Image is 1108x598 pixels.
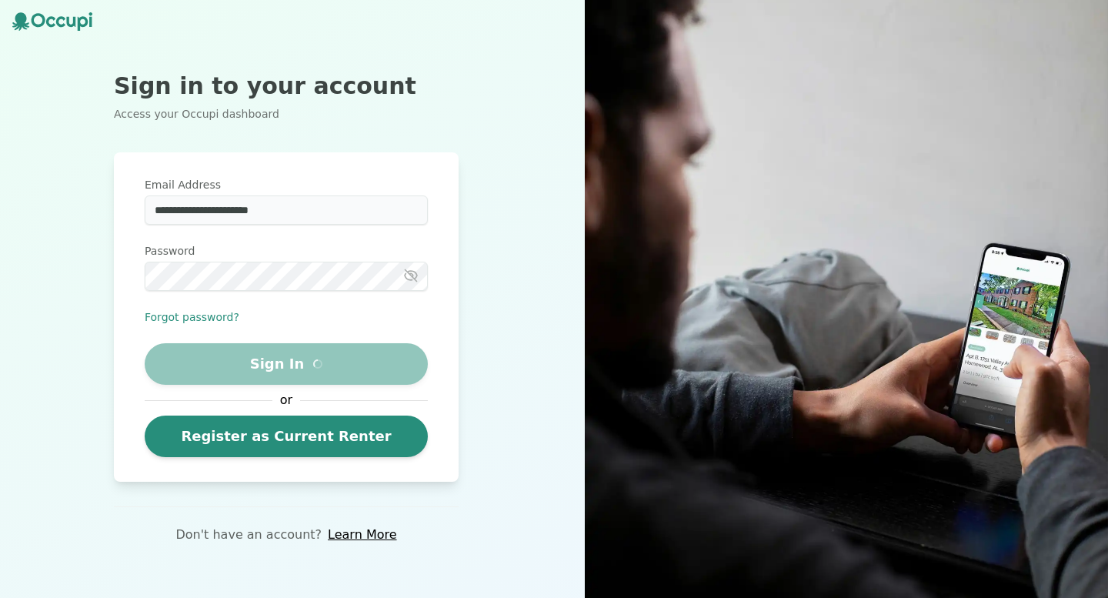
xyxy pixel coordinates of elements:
[145,309,239,325] button: Forgot password?
[114,106,459,122] p: Access your Occupi dashboard
[145,416,428,457] a: Register as Current Renter
[114,72,459,100] h2: Sign in to your account
[145,177,428,192] label: Email Address
[328,526,396,544] a: Learn More
[145,243,428,259] label: Password
[175,526,322,544] p: Don't have an account?
[272,391,300,409] span: or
